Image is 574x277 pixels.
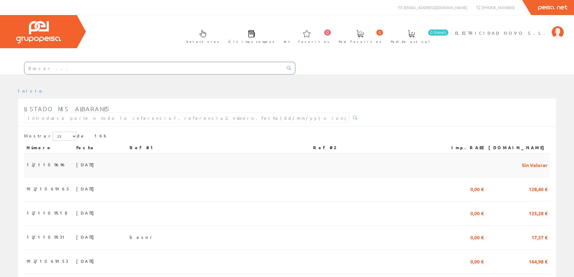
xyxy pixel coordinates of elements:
span: [DATE] [76,208,97,218]
th: Imp.RAEE [441,142,486,153]
span: 12/1109518 [27,208,67,218]
span: 125,28 € [529,208,547,218]
th: Ref #1 [127,142,311,153]
th: Ref #2 [311,142,441,153]
span: Últimas compras [228,39,274,45]
span: ELECTRICIDAD NOVO S.L. [455,30,549,36]
span: 128,40 € [529,184,547,194]
span: [EMAIL_ADDRESS][DOMAIN_NAME] [404,5,467,10]
span: 17,37 € [532,232,547,242]
span: 12/1109696 [27,159,66,170]
span: 912/1069163 [27,184,69,194]
input: Introduzca parte o toda la referencia1, referencia2, número, fecha(dd/mm/yy) o rango de fechas(dd... [24,113,350,123]
span: 164,98 € [529,256,547,266]
th: Fecha [74,142,127,153]
span: 0,00 € [470,232,484,242]
span: 12/1109531 [27,232,67,242]
a: Últimas compras [222,25,278,47]
span: [DATE] [76,184,97,194]
span: [DATE] [76,159,97,170]
span: Ped. favoritos [339,39,381,45]
span: [DATE] [76,256,97,266]
span: Pedido actual [391,39,432,45]
span: 912/1069153 [27,256,68,266]
span: basor [130,232,154,242]
img: Grupo Peisa [16,21,61,43]
span: [PHONE_NUMBER] [482,5,515,10]
span: 0 línea/s [428,30,448,36]
th: [DOMAIN_NAME] [486,142,550,153]
span: Art. favoritos [284,39,329,45]
span: Sin Valorar [522,159,547,170]
a: Inicio [18,88,44,93]
div: de 166 [24,132,550,142]
span: 0 [376,30,383,36]
th: Número [24,142,74,153]
span: 0,00 € [470,256,484,266]
input: Buscar ... [24,62,283,74]
label: Mostrar [24,132,77,141]
span: Selectores [187,39,219,45]
span: [DATE] [76,232,97,242]
a: ELECTRICIDAD NOVO S.L. [455,25,564,31]
span: Listado mis albaranes [24,105,110,112]
span: 0,00 € [470,208,484,218]
a: Selectores [180,25,222,47]
span: 0,00 € [470,184,484,194]
span: 0 [324,30,331,36]
select: Mostrar [53,132,77,141]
